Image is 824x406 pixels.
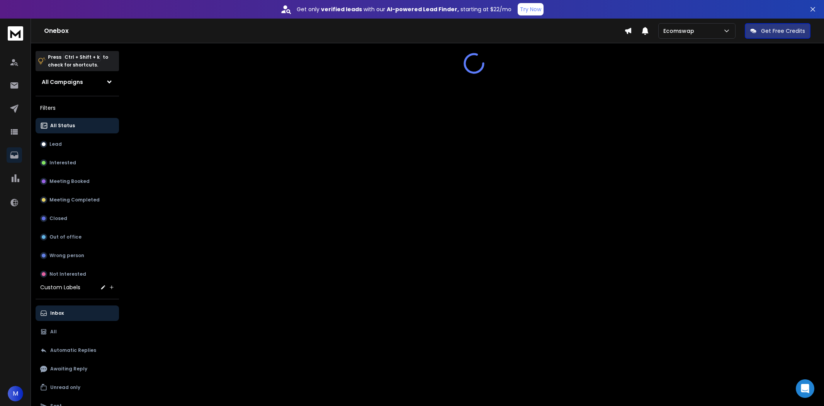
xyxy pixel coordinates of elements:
button: Awaiting Reply [36,361,119,377]
button: All Status [36,118,119,133]
button: Out of office [36,229,119,245]
strong: AI-powered Lead Finder, [387,5,459,13]
h1: All Campaigns [42,78,83,86]
button: Try Now [518,3,544,15]
button: Closed [36,211,119,226]
span: Ctrl + Shift + k [63,53,101,61]
button: Not Interested [36,266,119,282]
p: Ecomswap [663,27,697,35]
p: Closed [49,215,67,222]
p: Interested [49,160,76,166]
p: Inbox [50,310,64,316]
h1: Onebox [44,26,624,36]
button: Get Free Credits [745,23,810,39]
p: Unread only [50,384,80,391]
button: Meeting Completed [36,192,119,208]
p: Out of office [49,234,82,240]
button: Inbox [36,305,119,321]
button: Automatic Replies [36,343,119,358]
p: Meeting Booked [49,178,90,184]
p: Awaiting Reply [50,366,87,372]
div: Open Intercom Messenger [796,379,814,398]
img: logo [8,26,23,41]
p: Wrong person [49,252,84,259]
p: Get only with our starting at $22/mo [297,5,511,13]
p: Lead [49,141,62,147]
p: All [50,329,57,335]
p: Meeting Completed [49,197,100,203]
button: Unread only [36,380,119,395]
button: Wrong person [36,248,119,263]
button: Meeting Booked [36,174,119,189]
button: Interested [36,155,119,171]
button: M [8,386,23,401]
p: Try Now [520,5,541,13]
p: Automatic Replies [50,347,96,353]
button: All [36,324,119,339]
button: All Campaigns [36,74,119,90]
h3: Custom Labels [40,283,80,291]
strong: verified leads [321,5,362,13]
p: All Status [50,123,75,129]
button: Lead [36,136,119,152]
h3: Filters [36,102,119,113]
p: Get Free Credits [761,27,805,35]
p: Press to check for shortcuts. [48,53,108,69]
p: Not Interested [49,271,86,277]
